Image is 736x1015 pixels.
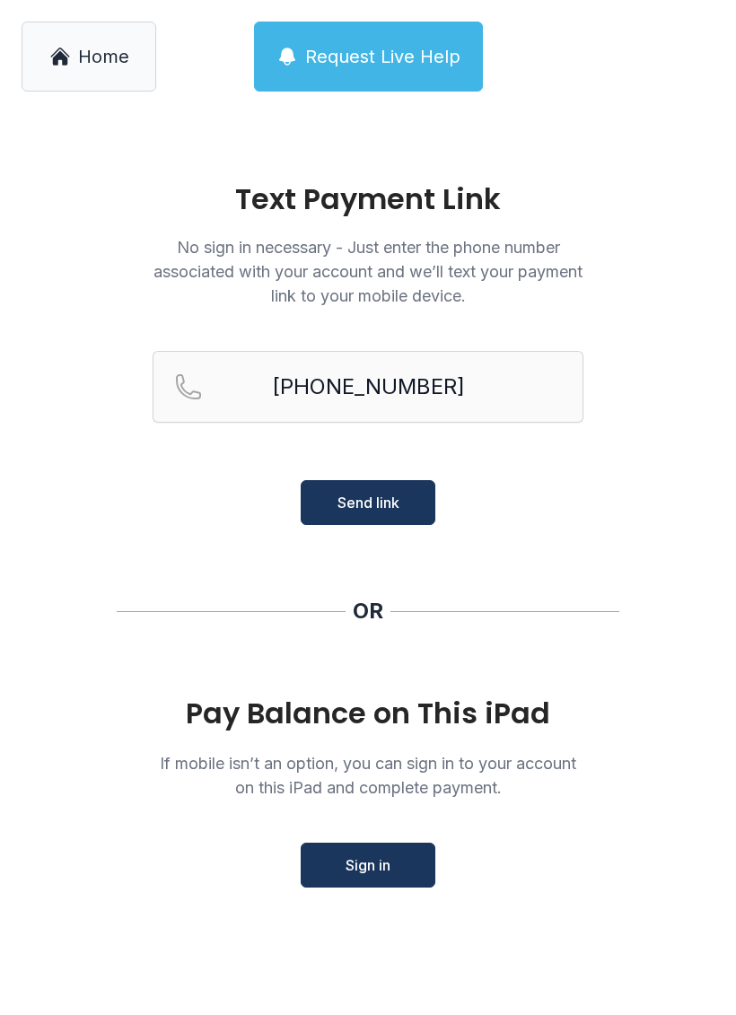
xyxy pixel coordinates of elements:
[153,235,583,308] p: No sign in necessary - Just enter the phone number associated with your account and we’ll text yo...
[153,697,583,730] div: Pay Balance on This iPad
[305,44,460,69] span: Request Live Help
[153,751,583,800] p: If mobile isn’t an option, you can sign in to your account on this iPad and complete payment.
[153,351,583,423] input: Reservation phone number
[78,44,129,69] span: Home
[346,854,390,876] span: Sign in
[153,185,583,214] h1: Text Payment Link
[353,597,383,626] div: OR
[337,492,399,513] span: Send link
